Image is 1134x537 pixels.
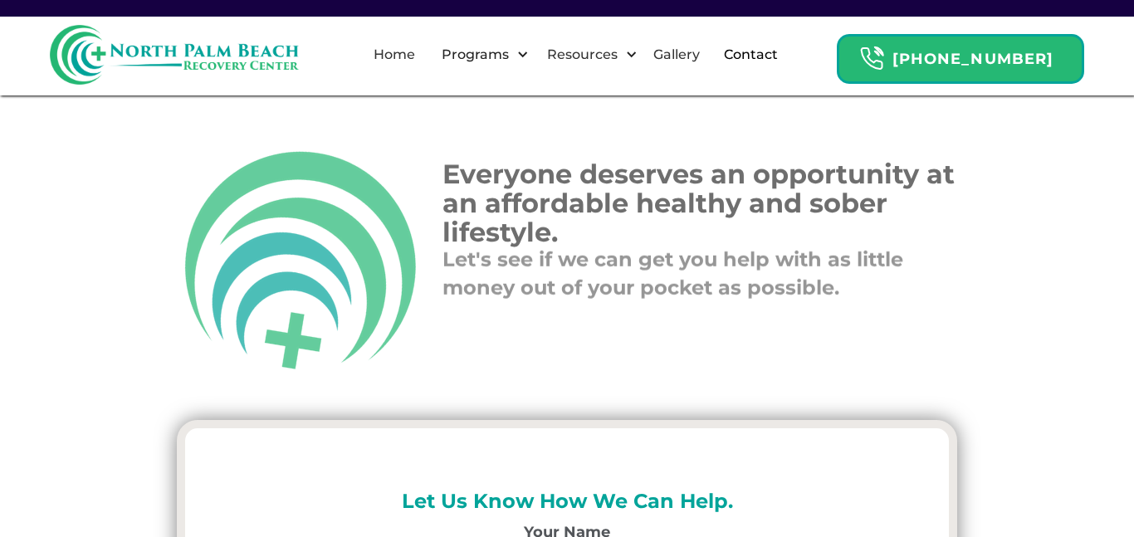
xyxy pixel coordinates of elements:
[859,46,884,71] img: Header Calendar Icons
[533,28,642,81] div: Resources
[437,45,513,65] div: Programs
[714,28,788,81] a: Contact
[442,246,957,301] p: ‍
[442,159,957,247] h1: Everyone deserves an opportunity at an affordable healthy and sober lifestyle.
[892,50,1053,68] strong: [PHONE_NUMBER]
[837,26,1084,84] a: Header Calendar Icons[PHONE_NUMBER]
[364,28,425,81] a: Home
[235,486,899,516] h2: Let Us Know How We Can Help.
[428,28,533,81] div: Programs
[442,247,903,300] strong: Let's see if we can get you help with as little money out of your pocket as possible.
[543,45,622,65] div: Resources
[643,28,710,81] a: Gallery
